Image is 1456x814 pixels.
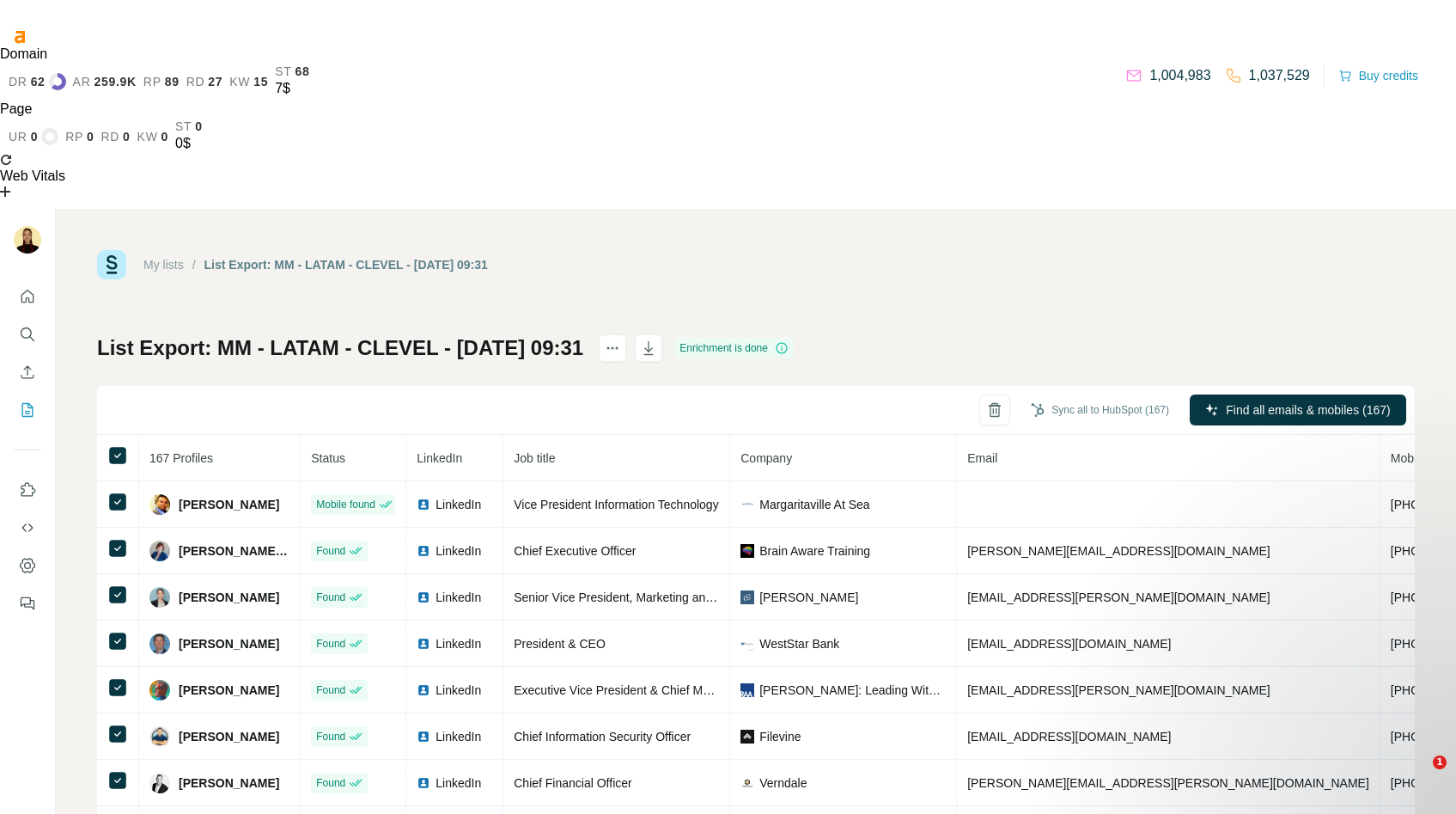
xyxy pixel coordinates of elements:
[436,542,481,560] span: LinkedIn
[179,728,279,745] span: [PERSON_NAME]
[436,635,481,652] span: LinkedIn
[740,776,754,790] img: company-logo
[149,726,170,747] img: Avatar
[204,256,488,273] div: List Export: MM - LATAM - CLEVEL - [DATE] 09:31
[9,73,66,90] a: dr62
[740,637,754,651] img: company-logo
[275,64,291,78] span: st
[417,637,430,651] img: LinkedIn logo
[417,730,430,744] img: LinkedIn logo
[1433,756,1447,769] span: 1
[192,256,196,273] li: /
[229,75,268,89] a: kw15
[514,591,805,604] span: Senior Vice President, Marketing and Communications
[101,130,119,144] span: rd
[759,728,801,745] span: Filevine
[137,130,158,144] span: kw
[179,589,279,606] span: [PERSON_NAME]
[149,494,170,515] img: Avatar
[674,338,794,358] div: Enrichment is done
[179,774,279,792] span: [PERSON_NAME]
[101,130,130,144] a: rd0
[599,334,626,362] button: actions
[161,130,169,144] span: 0
[14,226,41,254] img: Avatar
[14,281,41,312] button: Quick start
[149,451,213,465] span: 167 Profiles
[14,550,41,581] button: Dashboard
[31,75,46,89] span: 62
[14,357,41,388] button: Enrich CSV
[179,635,279,652] span: [PERSON_NAME]
[1149,65,1210,86] p: 1,004,983
[165,75,180,89] span: 89
[9,75,27,89] span: dr
[514,544,636,558] span: Chief Executive Officer
[1019,397,1181,423] button: Sync all to HubSpot (167)
[175,133,203,154] div: 0$
[175,119,203,133] a: st0
[316,543,345,559] span: Found
[1190,395,1406,425] button: Find all emails & mobiles (167)
[14,588,41,619] button: Feedback
[417,498,430,511] img: LinkedIn logo
[417,591,430,604] img: LinkedIn logo
[417,451,462,465] span: LinkedIn
[186,75,223,89] a: rd27
[179,542,289,560] span: [PERSON_NAME], PhD
[417,544,430,558] img: LinkedIn logo
[514,451,555,465] span: Job title
[1398,756,1439,797] iframe: Intercom live chat
[967,544,1270,558] span: [PERSON_NAME][EMAIL_ADDRESS][DOMAIN_NAME]
[759,589,858,606] span: [PERSON_NAME]
[208,75,222,89] span: 27
[316,590,345,605] span: Found
[149,541,170,561] img: Avatar
[31,130,39,144] span: 0
[967,683,1270,697] span: [EMAIL_ADDRESS][PERSON_NAME][DOMAIN_NAME]
[195,119,203,133] span: 0
[94,75,136,89] span: 259.9K
[1249,65,1310,86] p: 1,037,529
[967,451,997,465] span: Email
[316,636,345,652] span: Found
[436,496,481,513] span: LinkedIn
[14,512,41,543] button: Use Surfe API
[1338,64,1418,88] button: Buy credits
[759,542,870,560] span: Brain Aware Training
[759,496,869,513] span: Margaritaville At Sea
[316,729,345,744] span: Found
[186,75,205,89] span: rd
[179,496,279,513] span: [PERSON_NAME]
[179,682,279,699] span: [PERSON_NAME]
[436,589,481,606] span: LinkedIn
[1391,451,1426,465] span: Mobile
[967,776,1369,790] span: [PERSON_NAME][EMAIL_ADDRESS][PERSON_NAME][DOMAIN_NAME]
[436,774,481,792] span: LinkedIn
[514,683,784,697] span: Executive Vice President & Chief Marketing Officer
[436,728,481,745] span: LinkedIn
[275,64,309,78] a: st68
[87,130,94,144] span: 0
[967,591,1270,604] span: [EMAIL_ADDRESS][PERSON_NAME][DOMAIN_NAME]
[740,730,754,744] img: company-logo
[149,680,170,701] img: Avatar
[967,730,1171,744] span: [EMAIL_ADDRESS][DOMAIN_NAME]
[9,130,27,144] span: ur
[759,682,946,699] span: [PERSON_NAME]: Leading With Accessories
[417,776,430,790] img: LinkedIn logo
[97,334,583,362] h1: List Export: MM - LATAM - CLEVEL - [DATE] 09:31
[759,774,807,792] span: Verndale
[73,75,137,89] a: ar259.9K
[14,474,41,505] button: Use Surfe on LinkedIn
[143,75,161,89] span: rp
[316,682,345,698] span: Found
[175,119,192,133] span: st
[149,587,170,608] img: Avatar
[417,683,430,697] img: LinkedIn logo
[123,130,131,144] span: 0
[295,64,310,78] span: 68
[275,78,309,99] div: 7$
[149,773,170,793] img: Avatar
[514,776,631,790] span: Chief Financial Officer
